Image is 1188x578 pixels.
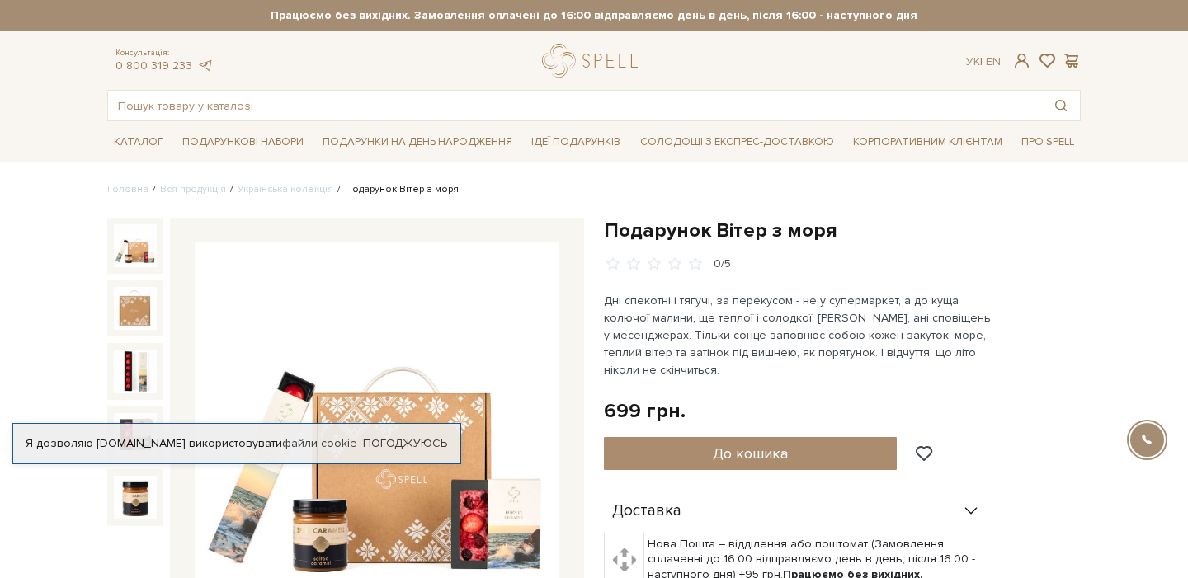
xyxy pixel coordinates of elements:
p: Дні спекотні і тягучі, за перекусом - не у супермаркет, а до куща колючої малини, ще теплої і сол... [604,292,991,378]
a: telegram [196,59,213,73]
div: Ук [966,54,1001,69]
a: Каталог [107,129,170,155]
a: файли cookie [282,436,357,450]
span: До кошика [713,444,788,463]
a: Головна [107,183,148,195]
input: Пошук товару у каталозі [108,91,1042,120]
div: Я дозволяю [DOMAIN_NAME] використовувати [13,436,460,451]
span: | [980,54,983,68]
img: Подарунок Вітер з моря [114,476,157,519]
img: Подарунок Вітер з моря [114,413,157,456]
a: Подарунки на День народження [316,129,519,155]
div: 0/5 [714,256,731,272]
img: Подарунок Вітер з моря [114,350,157,392]
button: До кошика [604,437,897,470]
a: logo [542,44,645,78]
a: Корпоративним клієнтам [846,129,1009,155]
a: En [986,54,1001,68]
a: Вся продукція [160,183,226,195]
h1: Подарунок Вітер з моря [604,218,1081,243]
span: Консультація: [115,48,213,59]
a: Ідеї подарунків [525,129,627,155]
span: Доставка [612,504,681,519]
div: 699 грн. [604,398,686,424]
img: Подарунок Вітер з моря [114,287,157,330]
a: Українська колекція [238,183,333,195]
a: Солодощі з експрес-доставкою [634,128,841,156]
a: Погоджуюсь [363,436,447,451]
a: Подарункові набори [176,129,310,155]
button: Пошук товару у каталозі [1042,91,1080,120]
li: Подарунок Вітер з моря [333,182,459,197]
strong: Працюємо без вихідних. Замовлення оплачені до 16:00 відправляємо день в день, після 16:00 - насту... [107,8,1081,23]
a: 0 800 319 233 [115,59,192,73]
img: Подарунок Вітер з моря [114,224,157,267]
a: Про Spell [1015,129,1081,155]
